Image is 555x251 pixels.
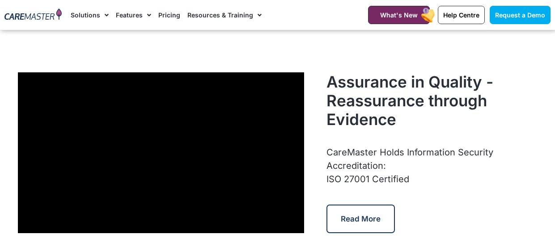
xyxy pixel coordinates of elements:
[495,11,545,19] span: Request a Demo
[490,6,551,24] a: Request a Demo
[443,11,479,19] span: Help Centre
[380,11,418,19] span: What's New
[326,147,493,184] span: CareMaster Holds Information Security Accreditation: ISO 27001 Certified
[341,214,381,223] span: Read More
[368,6,430,24] a: What's New
[326,205,395,233] a: Read More
[438,6,485,24] a: Help Centre
[4,8,62,21] img: CareMaster Logo
[326,72,551,129] h2: Assurance in Quality - Reassurance through Evidence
